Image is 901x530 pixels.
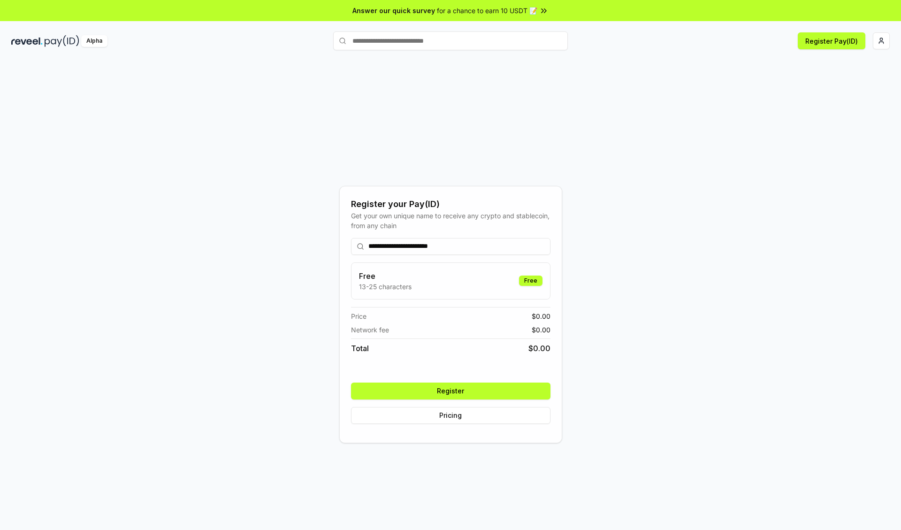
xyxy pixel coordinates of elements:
[351,343,369,354] span: Total
[11,35,43,47] img: reveel_dark
[519,276,542,286] div: Free
[351,198,550,211] div: Register your Pay(ID)
[351,325,389,335] span: Network fee
[359,270,412,282] h3: Free
[352,6,435,15] span: Answer our quick survey
[81,35,107,47] div: Alpha
[351,407,550,424] button: Pricing
[359,282,412,292] p: 13-25 characters
[351,211,550,230] div: Get your own unique name to receive any crypto and stablecoin, from any chain
[45,35,79,47] img: pay_id
[528,343,550,354] span: $ 0.00
[532,311,550,321] span: $ 0.00
[798,32,865,49] button: Register Pay(ID)
[351,311,367,321] span: Price
[351,383,550,399] button: Register
[437,6,537,15] span: for a chance to earn 10 USDT 📝
[532,325,550,335] span: $ 0.00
